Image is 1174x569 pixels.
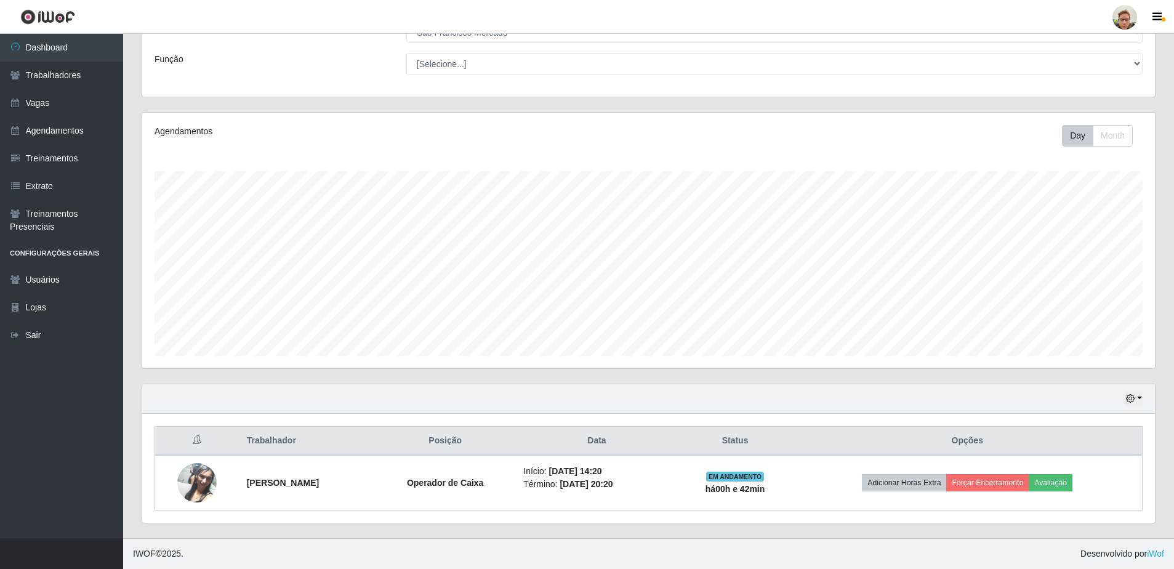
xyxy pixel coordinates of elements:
strong: [PERSON_NAME] [247,478,319,488]
label: Função [155,53,183,66]
button: Day [1062,125,1093,147]
div: First group [1062,125,1133,147]
div: Agendamentos [155,125,555,138]
span: IWOF [133,549,156,559]
li: Início: [523,465,670,478]
button: Forçar Encerramento [946,474,1029,491]
img: CoreUI Logo [20,9,75,25]
time: [DATE] 20:20 [560,479,613,489]
div: Toolbar with button groups [1062,125,1143,147]
button: Adicionar Horas Extra [862,474,946,491]
span: EM ANDAMENTO [706,472,765,482]
span: Desenvolvido por [1080,547,1164,560]
button: Avaliação [1029,474,1072,491]
th: Status [678,427,793,456]
strong: há 00 h e 42 min [706,484,765,494]
th: Trabalhador [239,427,374,456]
span: © 2025 . [133,547,183,560]
th: Opções [792,427,1142,456]
img: 1728657524685.jpeg [177,448,217,518]
a: iWof [1147,549,1164,559]
time: [DATE] 14:20 [549,466,602,476]
th: Posição [374,427,516,456]
strong: Operador de Caixa [407,478,484,488]
button: Month [1093,125,1133,147]
th: Data [516,427,677,456]
li: Término: [523,478,670,491]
